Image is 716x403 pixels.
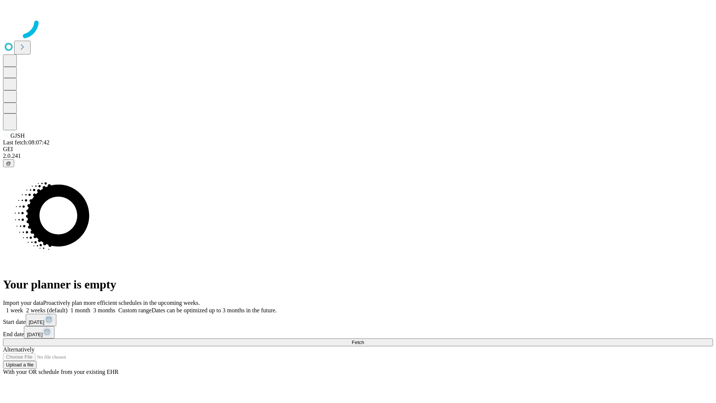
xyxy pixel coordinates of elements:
[27,332,43,337] span: [DATE]
[152,307,277,313] span: Dates can be optimized up to 3 months in the future.
[70,307,90,313] span: 1 month
[3,361,37,369] button: Upload a file
[29,319,44,325] span: [DATE]
[3,346,34,353] span: Alternatively
[3,139,50,146] span: Last fetch: 08:07:42
[93,307,115,313] span: 3 months
[3,300,43,306] span: Import your data
[6,307,23,313] span: 1 week
[118,307,151,313] span: Custom range
[352,340,364,345] span: Fetch
[3,153,713,159] div: 2.0.241
[24,326,54,338] button: [DATE]
[26,307,67,313] span: 2 weeks (default)
[3,338,713,346] button: Fetch
[3,326,713,338] div: End date
[3,159,14,167] button: @
[3,314,713,326] div: Start date
[43,300,200,306] span: Proactively plan more efficient schedules in the upcoming weeks.
[6,160,11,166] span: @
[3,278,713,291] h1: Your planner is empty
[3,369,119,375] span: With your OR schedule from your existing EHR
[26,314,56,326] button: [DATE]
[10,132,25,139] span: GJSH
[3,146,713,153] div: GEI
